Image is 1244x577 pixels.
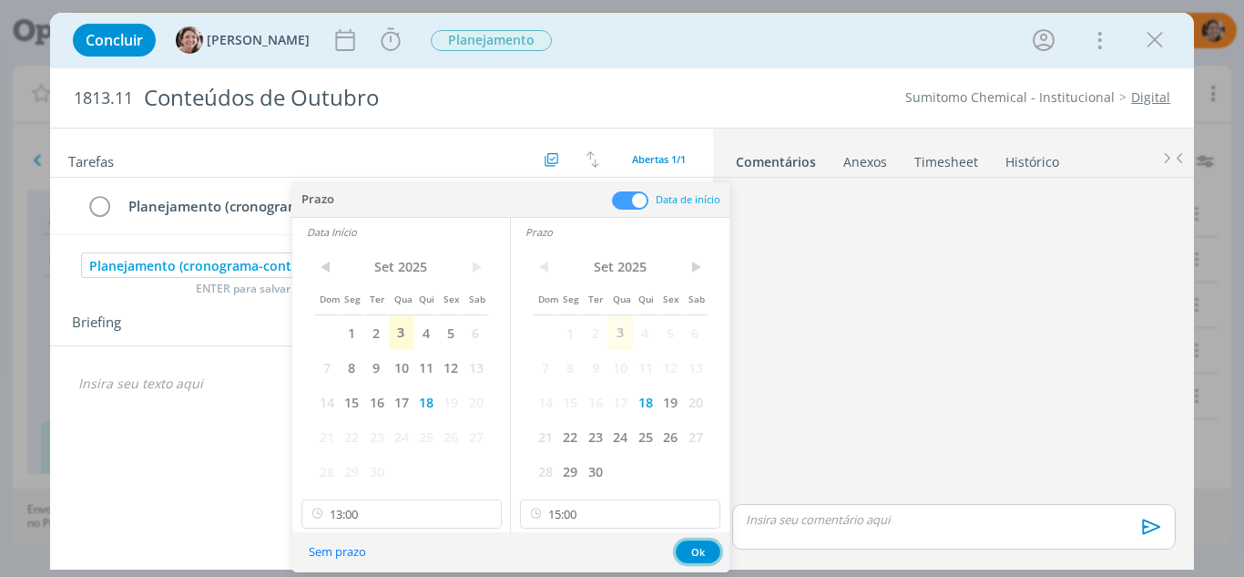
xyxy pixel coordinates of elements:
[431,30,552,51] span: Planejamento
[683,385,708,419] span: 20
[121,195,444,218] div: Planejamento (cronograma)
[389,281,413,315] span: Qua
[389,419,413,454] span: 24
[464,315,488,350] span: 6
[364,281,389,315] span: Ter
[533,281,557,315] span: Dom
[676,541,720,563] button: Ok
[196,282,387,296] span: ENTER para salvar ESC para cancelar
[50,13,1195,570] div: dialog
[413,419,438,454] span: 25
[464,419,488,454] span: 27
[74,88,133,108] span: 1813.11
[843,153,887,171] div: Anexos
[683,281,708,315] span: Sab
[525,225,729,240] div: Prazo
[658,385,682,419] span: 19
[913,145,979,171] a: Timesheet
[533,350,557,385] span: 7
[557,385,582,419] span: 15
[364,419,389,454] span: 23
[314,350,339,385] span: 7
[633,315,658,350] span: 4
[207,34,310,46] span: [PERSON_NAME]
[86,33,143,47] span: Concluir
[464,350,488,385] span: 13
[557,253,682,281] span: Set 2025
[176,26,310,54] button: A[PERSON_NAME]
[464,253,488,281] span: >
[583,315,607,350] span: 2
[389,385,413,419] span: 17
[364,350,389,385] span: 9
[1131,88,1170,106] a: Digital
[438,281,463,315] span: Sex
[430,29,553,52] button: Planejamento
[314,281,339,315] span: Dom
[520,500,720,529] input: Horário
[533,253,557,281] span: <
[314,253,339,281] span: <
[633,419,658,454] span: 25
[658,315,682,350] span: 5
[533,419,557,454] span: 21
[364,385,389,419] span: 16
[557,454,582,489] span: 29
[339,281,363,315] span: Seg
[557,315,582,350] span: 1
[557,281,582,315] span: Seg
[176,26,203,54] img: A
[297,540,378,564] button: Sem prazo
[389,350,413,385] span: 10
[389,315,413,350] span: 3
[607,281,632,315] span: Qua
[314,385,339,419] span: 14
[339,253,463,281] span: Set 2025
[307,225,510,240] div: Data Início
[583,281,607,315] span: Ter
[583,385,607,419] span: 16
[658,281,682,315] span: Sex
[438,385,463,419] span: 19
[658,419,682,454] span: 26
[339,315,363,350] span: 1
[438,315,463,350] span: 5
[683,253,708,281] span: >
[557,419,582,454] span: 22
[339,350,363,385] span: 8
[683,419,708,454] span: 27
[137,76,706,120] div: Conteúdos de Outubro
[364,454,389,489] span: 30
[683,350,708,385] span: 13
[438,419,463,454] span: 26
[607,350,632,385] span: 10
[683,315,708,350] span: 6
[1004,145,1060,171] a: Histórico
[413,281,438,315] span: Qui
[533,385,557,419] span: 14
[607,385,632,419] span: 17
[339,385,363,419] span: 15
[583,419,607,454] span: 23
[632,152,686,166] span: Abertas 1/1
[438,350,463,385] span: 12
[413,315,438,350] span: 4
[339,419,363,454] span: 22
[314,419,339,454] span: 21
[607,315,632,350] span: 3
[607,419,632,454] span: 24
[301,191,334,210] span: Prazo
[633,350,658,385] span: 11
[413,385,438,419] span: 18
[339,454,363,489] span: 29
[364,315,389,350] span: 2
[583,350,607,385] span: 9
[533,454,557,489] span: 28
[905,88,1115,106] a: Sumitomo Chemical - Institucional
[301,500,502,529] input: Horário
[314,454,339,489] span: 28
[633,385,658,419] span: 18
[464,385,488,419] span: 20
[72,315,121,339] span: Briefing
[464,281,488,315] span: Sab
